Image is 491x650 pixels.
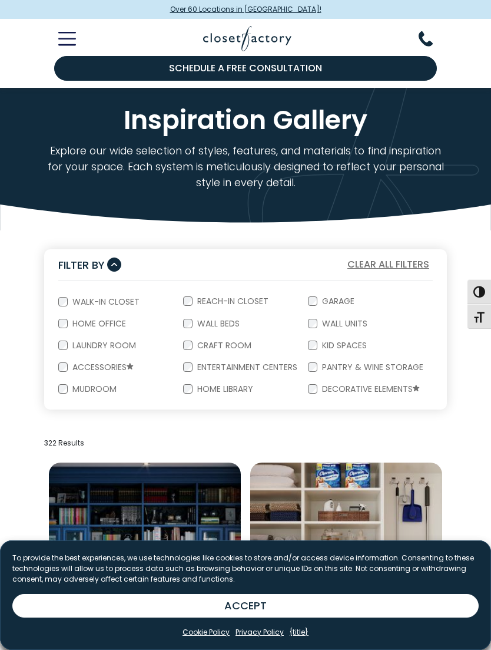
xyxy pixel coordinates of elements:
span: Over 60 Locations in [GEOGRAPHIC_DATA]! [170,4,321,15]
label: Garage [317,297,357,305]
label: Decorative Elements [317,385,422,394]
a: Cookie Policy [183,627,230,638]
label: Entertainment Centers [193,363,300,371]
button: Phone Number [419,31,447,47]
button: Toggle Mobile Menu [44,32,76,46]
button: Toggle High Contrast [467,279,491,304]
button: Toggle Font size [467,304,491,329]
a: Schedule a Free Consultation [54,56,437,81]
a: Privacy Policy [235,627,284,638]
label: Reach-In Closet [193,297,271,305]
button: Clear All Filters [344,257,433,272]
label: Home Library [193,385,256,393]
label: Pantry & Wine Storage [317,363,426,371]
img: Closet Factory Logo [203,26,291,51]
label: Walk-In Closet [68,298,142,306]
button: Filter By [58,256,121,273]
label: Wall Units [317,319,370,328]
label: Accessories [68,363,136,372]
p: 322 Results [44,438,447,448]
label: Laundry Room [68,341,138,349]
p: To provide the best experiences, we use technologies like cookies to store and/or access device i... [12,553,479,585]
label: Craft Room [193,341,254,349]
button: ACCEPT [12,594,479,618]
h1: Inspiration Gallery [44,107,447,134]
label: Mudroom [68,385,119,393]
p: Explore our wide selection of styles, features, and materials to find inspiration for your space.... [44,143,447,190]
label: Home Office [68,319,128,328]
label: Wall Beds [193,319,242,328]
label: Kid Spaces [317,341,369,349]
a: {title} [290,627,308,638]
